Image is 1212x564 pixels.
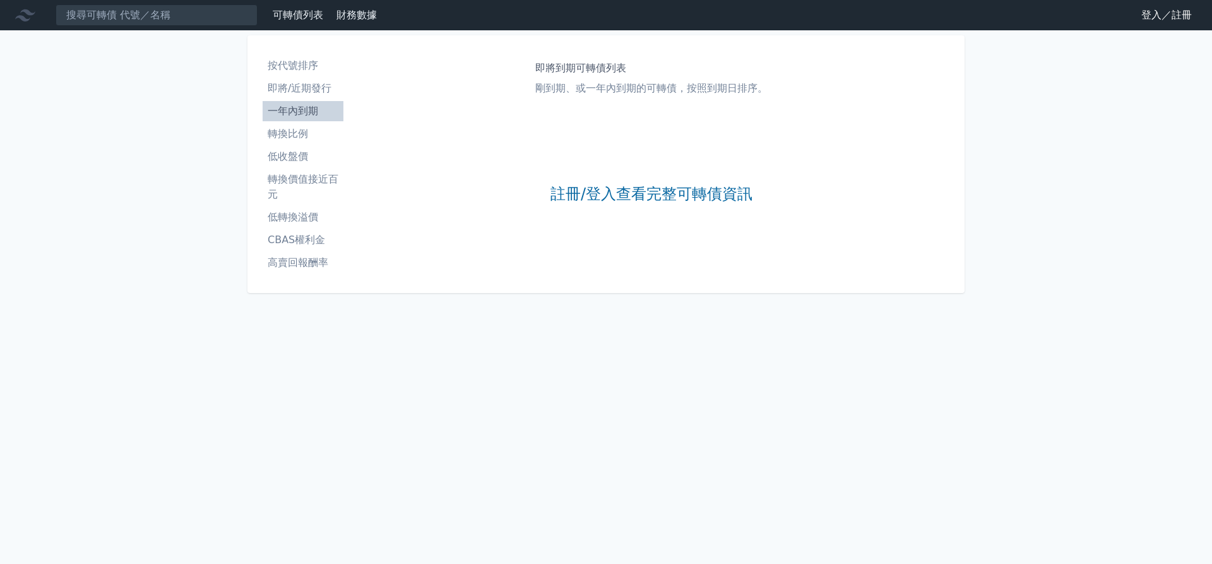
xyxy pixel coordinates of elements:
li: 轉換價值接近百元 [263,172,343,202]
li: 即將/近期發行 [263,81,343,96]
a: CBAS權利金 [263,230,343,250]
input: 搜尋可轉債 代號／名稱 [56,4,258,26]
li: 低轉換溢價 [263,210,343,225]
h1: 即將到期可轉債列表 [535,61,768,76]
a: 財務數據 [336,9,377,21]
li: CBAS權利金 [263,232,343,248]
a: 註冊/登入查看完整可轉債資訊 [550,184,752,205]
a: 轉換價值接近百元 [263,169,343,205]
a: 低轉換溢價 [263,207,343,227]
li: 按代號排序 [263,58,343,73]
li: 一年內到期 [263,104,343,119]
a: 低收盤價 [263,147,343,167]
a: 一年內到期 [263,101,343,121]
li: 高賣回報酬率 [263,255,343,270]
a: 登入／註冊 [1131,5,1202,25]
li: 轉換比例 [263,126,343,141]
a: 轉換比例 [263,124,343,144]
a: 高賣回報酬率 [263,253,343,273]
a: 即將/近期發行 [263,78,343,99]
p: 剛到期、或一年內到期的可轉債，按照到期日排序。 [535,81,768,96]
a: 按代號排序 [263,56,343,76]
a: 可轉債列表 [273,9,323,21]
li: 低收盤價 [263,149,343,164]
